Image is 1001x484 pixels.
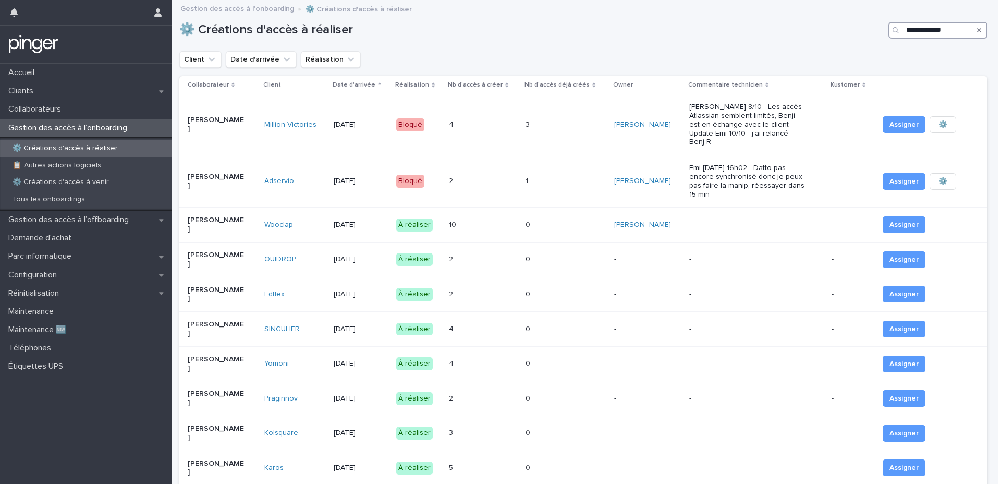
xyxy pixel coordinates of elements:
[526,253,532,264] p: 0
[179,312,987,347] tr: [PERSON_NAME]SINGULIER [DATE]À réaliser44 00 ---- Assigner
[264,177,294,186] a: Adservio
[889,324,919,334] span: Assigner
[179,22,884,38] h1: ⚙️ Créations d'accès à réaliser
[334,290,388,299] p: [DATE]
[688,79,763,91] p: Commentaire technicien
[614,221,671,229] a: [PERSON_NAME]
[449,392,455,403] p: 2
[526,219,532,229] p: 0
[188,116,246,134] p: [PERSON_NAME]
[883,216,925,233] button: Assigner
[4,288,67,298] p: Réinitialisation
[614,120,671,129] a: [PERSON_NAME]
[883,425,925,442] button: Assigner
[396,288,433,301] div: À réaliser
[889,220,919,230] span: Assigner
[188,251,246,269] p: [PERSON_NAME]
[179,346,987,381] tr: [PERSON_NAME]Yomoni [DATE]À réaliser44 00 ---- Assigner
[883,390,925,407] button: Assigner
[883,173,925,190] button: Assigner
[449,175,455,186] p: 2
[334,325,388,334] p: [DATE]
[188,355,246,373] p: [PERSON_NAME]
[179,381,987,416] tr: [PERSON_NAME]Praginnov [DATE]À réaliser22 00 ---- Assigner
[832,219,836,229] p: -
[613,79,633,91] p: Owner
[526,118,532,129] p: 3
[396,253,433,266] div: À réaliser
[4,178,117,187] p: ⚙️ Créations d'accès à venir
[179,51,222,68] button: Client
[449,462,455,473] p: 5
[301,51,361,68] button: Réalisation
[689,394,805,403] p: -
[449,357,456,368] p: 4
[264,255,296,264] a: OUIDROP
[526,392,532,403] p: 0
[4,307,62,317] p: Maintenance
[526,323,532,334] p: 0
[889,289,919,299] span: Assigner
[689,103,805,147] p: [PERSON_NAME] 8/10 - Les accès Atlassian semblent limités, Benji est en échange avec le client Up...
[4,270,65,280] p: Configuration
[4,251,80,261] p: Parc informatique
[449,323,456,334] p: 4
[4,343,59,353] p: Téléphones
[188,459,246,477] p: [PERSON_NAME]
[889,463,919,473] span: Assigner
[614,177,671,186] a: [PERSON_NAME]
[4,104,69,114] p: Collaborateurs
[226,51,297,68] button: Date d'arrivée
[689,221,805,229] p: -
[334,394,388,403] p: [DATE]
[334,429,388,438] p: [DATE]
[180,2,294,14] a: Gestion des accès à l’onboarding
[689,164,805,199] p: Emi [DATE] 16h02 - Datto pas encore synchronisé donc je peux pas faire la manip, réessayer dans 1...
[526,357,532,368] p: 0
[396,219,433,232] div: À réaliser
[264,394,298,403] a: Praginnov
[449,288,455,299] p: 2
[889,176,919,187] span: Assigner
[179,94,987,155] tr: [PERSON_NAME]Million Victories [DATE]Bloqué44 33 [PERSON_NAME] [PERSON_NAME] 8/10 - Les accès Atl...
[188,286,246,304] p: [PERSON_NAME]
[334,221,388,229] p: [DATE]
[264,221,293,229] a: Wooclap
[614,325,672,334] p: -
[188,79,229,91] p: Collaborateur
[883,459,925,476] button: Assigner
[188,320,246,338] p: [PERSON_NAME]
[4,161,109,170] p: 📋 Autres actions logiciels
[689,325,805,334] p: -
[526,427,532,438] p: 0
[930,173,956,190] button: ⚙️
[4,195,93,204] p: Tous les onboardings
[889,119,919,130] span: Assigner
[832,253,836,264] p: -
[689,464,805,473] p: -
[614,359,672,368] p: -
[306,3,412,14] p: ⚙️ Créations d'accès à réaliser
[888,22,987,39] input: Search
[179,155,987,208] tr: [PERSON_NAME]Adservio [DATE]Bloqué22 11 [PERSON_NAME] Emi [DATE] 16h02 - Datto pas encore synchro...
[832,427,836,438] p: -
[614,429,672,438] p: -
[264,464,284,473] a: Karos
[832,462,836,473] p: -
[832,288,836,299] p: -
[689,290,805,299] p: -
[396,392,433,405] div: À réaliser
[889,359,919,369] span: Assigner
[264,325,300,334] a: SINGULIER
[889,255,919,265] span: Assigner
[4,233,80,243] p: Demande d'achat
[188,390,246,407] p: [PERSON_NAME]
[689,359,805,368] p: -
[832,118,836,129] p: -
[264,359,289,368] a: Yomoni
[4,123,136,133] p: Gestion des accès à l’onboarding
[396,427,433,440] div: À réaliser
[188,173,246,190] p: [PERSON_NAME]
[396,175,424,188] div: Bloqué
[889,393,919,404] span: Assigner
